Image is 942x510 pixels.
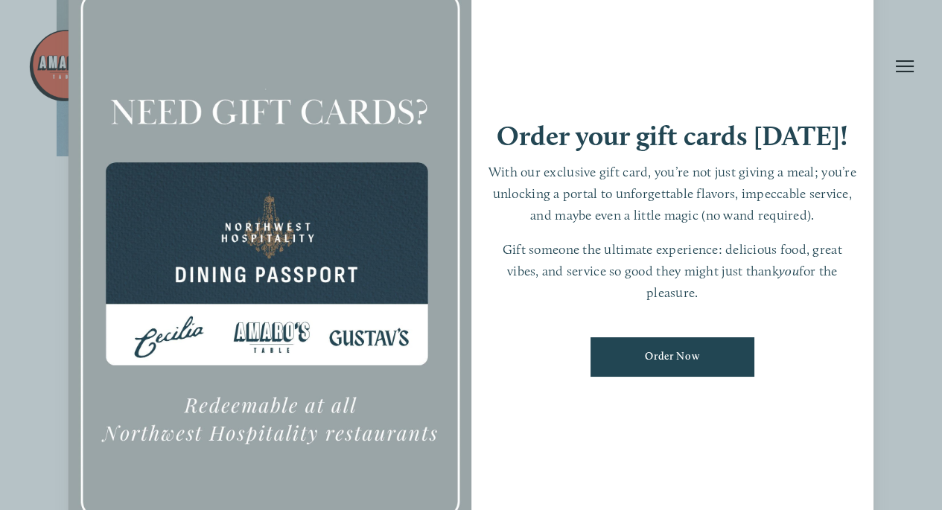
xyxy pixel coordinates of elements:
[11,71,212,252] img: Rough Water SEO
[591,337,754,377] a: Order Now
[105,11,119,25] img: SEOSpace
[486,239,859,303] p: Gift someone the ultimate experience: delicious food, great vibes, and service so good they might...
[22,87,48,112] a: Need help?
[779,263,799,278] em: you
[33,52,191,67] p: Plugin is loading...
[33,37,191,52] p: Get ready!
[497,122,848,150] h1: Order your gift cards [DATE]!
[486,162,859,226] p: With our exclusive gift card, you’re not just giving a meal; you’re unlocking a portal to unforge...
